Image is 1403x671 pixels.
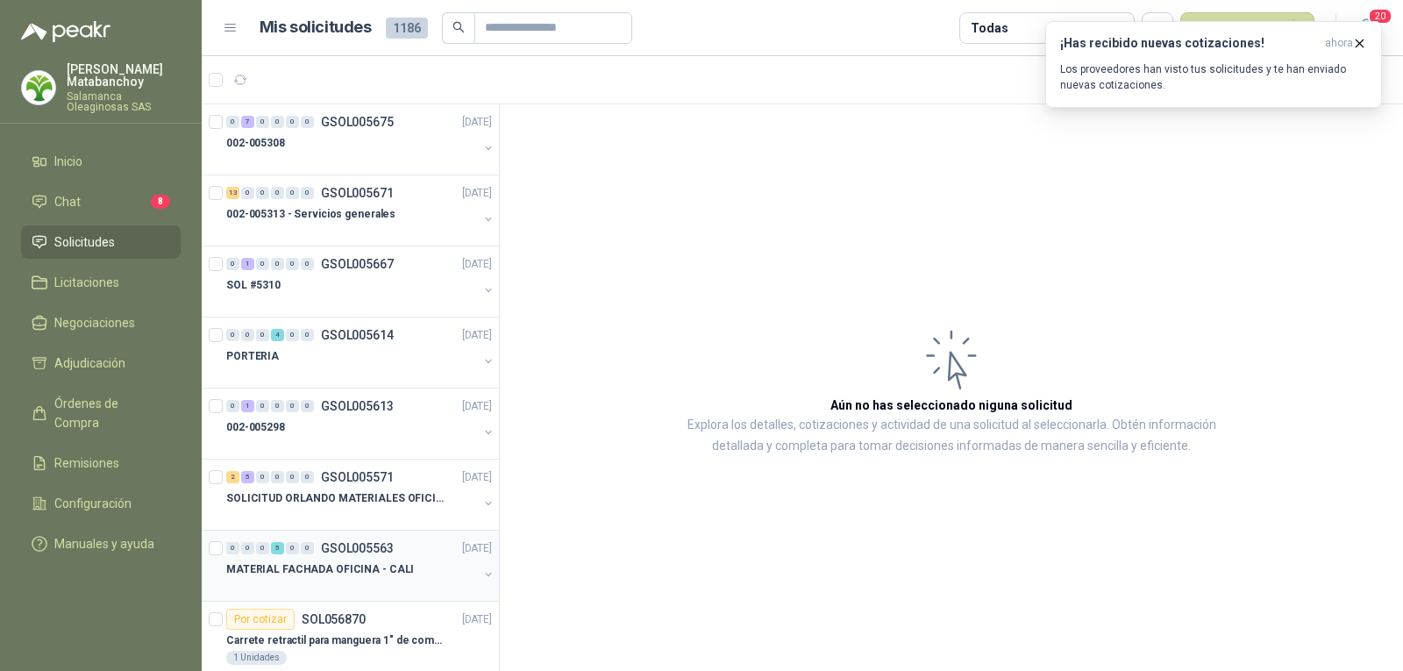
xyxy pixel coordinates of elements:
div: 4 [271,329,284,341]
p: [DATE] [462,469,492,486]
div: 5 [241,471,254,483]
p: SOL056870 [302,613,366,625]
a: 2 5 0 0 0 0 GSOL005571[DATE] SOLICITUD ORLANDO MATERIALES OFICINA - CALI [226,467,495,523]
div: 0 [256,187,269,199]
p: SOL #5310 [226,277,281,294]
div: 1 [241,258,254,270]
p: MATERIAL FACHADA OFICINA - CALI [226,561,414,578]
div: Todas [971,18,1008,38]
button: Nueva solicitud [1180,12,1314,44]
span: search [452,21,465,33]
a: Inicio [21,145,181,178]
h1: Mis solicitudes [260,15,372,40]
span: 1186 [386,18,428,39]
div: 0 [301,187,314,199]
p: GSOL005671 [321,187,394,199]
div: 0 [286,400,299,412]
p: [DATE] [462,327,492,344]
span: Chat [54,192,81,211]
span: 8 [151,195,170,209]
span: Inicio [54,152,82,171]
span: Manuales y ayuda [54,534,154,553]
div: 0 [286,329,299,341]
p: GSOL005667 [321,258,394,270]
p: 002-005313 - Servicios generales [226,206,395,223]
div: 0 [301,471,314,483]
div: 0 [286,187,299,199]
span: Órdenes de Compra [54,394,164,432]
p: SOLICITUD ORLANDO MATERIALES OFICINA - CALI [226,490,445,507]
p: [DATE] [462,256,492,273]
div: Por cotizar [226,609,295,630]
p: Carrete retractil para manguera 1" de combustible [226,632,445,649]
p: GSOL005613 [321,400,394,412]
div: 0 [301,542,314,554]
a: Configuración [21,487,181,520]
div: 0 [226,329,239,341]
a: Remisiones [21,446,181,480]
div: 0 [286,258,299,270]
div: 0 [301,329,314,341]
div: 0 [256,471,269,483]
button: 20 [1350,12,1382,44]
div: 2 [226,471,239,483]
div: 0 [256,116,269,128]
span: Configuración [54,494,132,513]
div: 0 [241,329,254,341]
img: Company Logo [22,71,55,104]
p: [DATE] [462,185,492,202]
a: Manuales y ayuda [21,527,181,560]
p: PORTERIA [226,348,279,365]
a: Adjudicación [21,346,181,380]
div: 0 [256,542,269,554]
p: [DATE] [462,611,492,628]
div: 1 [241,400,254,412]
span: Adjudicación [54,353,125,373]
img: Logo peakr [21,21,110,42]
a: 13 0 0 0 0 0 GSOL005671[DATE] 002-005313 - Servicios generales [226,182,495,239]
div: 0 [256,400,269,412]
div: 0 [226,400,239,412]
div: 0 [271,116,284,128]
div: 0 [286,116,299,128]
p: 002-005298 [226,419,285,436]
div: 13 [226,187,239,199]
span: 20 [1368,8,1392,25]
div: 0 [301,258,314,270]
div: 0 [226,542,239,554]
div: 0 [226,116,239,128]
p: Explora los detalles, cotizaciones y actividad de una solicitud al seleccionarla. Obtén informaci... [675,415,1228,457]
h3: ¡Has recibido nuevas cotizaciones! [1060,36,1318,51]
a: Solicitudes [21,225,181,259]
div: 0 [286,471,299,483]
a: Órdenes de Compra [21,387,181,439]
p: [DATE] [462,114,492,131]
a: 0 7 0 0 0 0 GSOL005675[DATE] 002-005308 [226,111,495,168]
div: 0 [241,542,254,554]
div: 0 [301,116,314,128]
div: 0 [226,258,239,270]
span: Licitaciones [54,273,119,292]
p: GSOL005614 [321,329,394,341]
a: 0 0 0 4 0 0 GSOL005614[DATE] PORTERIA [226,325,495,381]
p: [PERSON_NAME] Matabanchoy [67,63,181,88]
p: 002-005308 [226,135,285,152]
span: Solicitudes [54,232,115,252]
p: GSOL005571 [321,471,394,483]
p: GSOL005563 [321,542,394,554]
p: [DATE] [462,398,492,415]
div: 0 [256,329,269,341]
a: 0 1 0 0 0 0 GSOL005613[DATE] 002-005298 [226,396,495,452]
div: 0 [271,258,284,270]
div: 5 [271,542,284,554]
div: 0 [286,542,299,554]
div: 1 Unidades [226,651,287,665]
div: 0 [271,187,284,199]
a: 0 1 0 0 0 0 GSOL005667[DATE] SOL #5310 [226,253,495,310]
p: Salamanca Oleaginosas SAS [67,91,181,112]
a: Licitaciones [21,266,181,299]
span: ahora [1325,36,1353,51]
a: Chat8 [21,185,181,218]
p: [DATE] [462,540,492,557]
div: 0 [271,400,284,412]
